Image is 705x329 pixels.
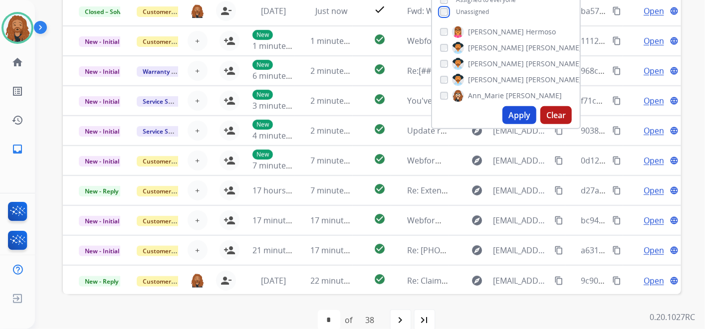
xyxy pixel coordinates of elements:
[374,273,386,285] mat-icon: check_circle
[224,244,235,256] mat-icon: person_add
[468,43,524,53] span: [PERSON_NAME]
[224,35,235,47] mat-icon: person_add
[224,125,235,137] mat-icon: person_add
[374,3,386,15] mat-icon: check
[137,36,202,47] span: Customer Support
[252,215,310,226] span: 17 minutes ago
[79,246,125,256] span: New - Initial
[252,245,310,256] span: 21 minutes ago
[188,31,208,51] button: +
[188,180,208,200] button: +
[644,244,664,256] span: Open
[471,125,483,137] mat-icon: explore
[195,155,200,166] span: +
[195,35,200,47] span: +
[554,216,563,225] mat-icon: content_copy
[493,155,548,166] span: [EMAIL_ADDRESS][DOMAIN_NAME]
[502,106,536,124] button: Apply
[493,244,548,256] span: [EMAIL_ADDRESS][DOMAIN_NAME]
[644,5,664,17] span: Open
[493,184,548,196] span: [EMAIL_ADDRESS][DOMAIN_NAME]
[220,275,232,287] mat-icon: person_remove
[644,65,664,77] span: Open
[407,35,570,46] span: Webform from [EMAIL_ADDRESS] on [DATE]
[374,213,386,225] mat-icon: check_circle
[456,7,489,16] span: Unassigned
[395,314,407,326] mat-icon: navigate_next
[191,4,204,18] img: agent-avatar
[407,185,504,196] span: Re: Extend warranty claim
[374,243,386,255] mat-icon: check_circle
[612,66,621,75] mat-icon: content_copy
[612,126,621,135] mat-icon: content_copy
[137,96,194,107] span: Service Support
[252,185,302,196] span: 17 hours ago
[493,125,548,137] span: [EMAIL_ADDRESS][DOMAIN_NAME]
[195,184,200,196] span: +
[79,126,125,137] span: New - Initial
[224,184,235,196] mat-icon: person_add
[644,184,664,196] span: Open
[468,27,524,37] span: [PERSON_NAME]
[468,59,524,69] span: [PERSON_NAME]
[493,275,548,287] span: [EMAIL_ADDRESS][DOMAIN_NAME]
[11,143,23,155] mat-icon: inbox
[188,121,208,141] button: +
[195,244,200,256] span: +
[407,275,470,286] span: Re: Claim update
[261,275,286,286] span: [DATE]
[419,314,431,326] mat-icon: last_page
[252,90,273,100] p: New
[526,75,582,85] span: [PERSON_NAME]
[252,60,273,70] p: New
[644,35,664,47] span: Open
[471,275,483,287] mat-icon: explore
[644,214,664,226] span: Open
[191,273,204,288] img: agent-avatar
[506,91,562,101] span: [PERSON_NAME]
[311,215,369,226] span: 17 minutes ago
[220,5,232,17] mat-icon: person_remove
[137,276,202,287] span: Customer Support
[644,155,664,166] span: Open
[526,27,556,37] span: Hermoso
[252,160,306,171] span: 7 minutes ago
[612,6,621,15] mat-icon: content_copy
[644,125,664,137] span: Open
[188,91,208,111] button: +
[224,95,235,107] mat-icon: person_add
[224,214,235,226] mat-icon: person_add
[252,100,306,111] span: 3 minutes ago
[311,245,369,256] span: 17 minutes ago
[252,150,273,160] p: New
[311,95,364,106] span: 2 minutes ago
[11,114,23,126] mat-icon: history
[79,216,125,226] span: New - Initial
[670,246,679,255] mat-icon: language
[554,276,563,285] mat-icon: content_copy
[224,155,235,166] mat-icon: person_add
[374,183,386,195] mat-icon: check_circle
[644,95,664,107] span: Open
[670,186,679,195] mat-icon: language
[554,126,563,135] mat-icon: content_copy
[311,155,364,166] span: 7 minutes ago
[670,66,679,75] mat-icon: language
[670,216,679,225] mat-icon: language
[224,65,235,77] mat-icon: person_add
[554,186,563,195] mat-icon: content_copy
[79,6,134,17] span: Closed – Solved
[137,6,202,17] span: Customer Support
[315,5,347,16] span: Just now
[374,123,386,135] mat-icon: check_circle
[195,95,200,107] span: +
[311,35,360,46] span: 1 minute ago
[374,33,386,45] mat-icon: check_circle
[345,314,353,326] div: of
[195,65,200,77] span: +
[612,156,621,165] mat-icon: content_copy
[612,96,621,105] mat-icon: content_copy
[471,155,483,166] mat-icon: explore
[407,245,490,256] span: Re: [PHONE_NUMBER]
[137,66,188,77] span: Warranty Ops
